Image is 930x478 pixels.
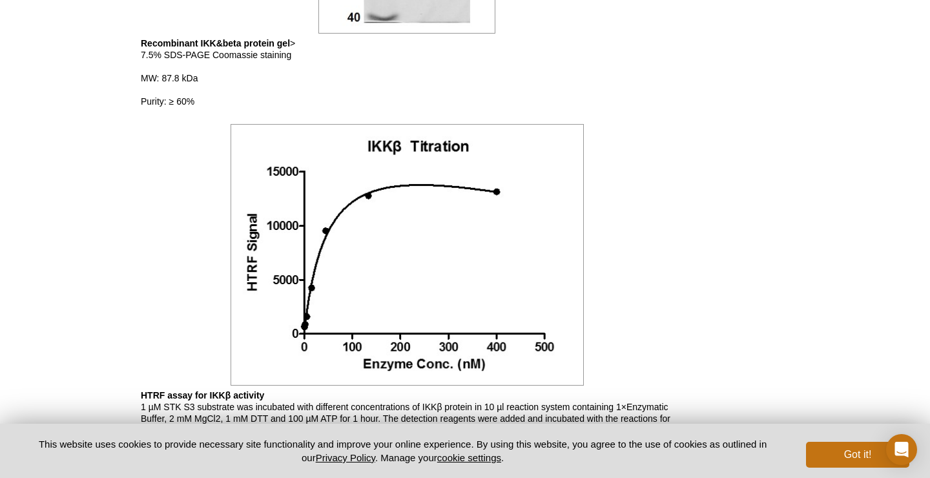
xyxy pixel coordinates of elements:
button: Got it! [806,442,909,468]
p: 1 µM STK S3 substrate was incubated with different concentrations of IKKβ protein in 10 µl reacti... [141,390,673,448]
button: cookie settings [437,452,501,463]
b: HTRF assay for IKKβ activity [141,390,264,400]
img: HTRF assay for IKKβ activity [231,124,584,386]
b: Recombinant IKK&beta protein gel [141,38,290,48]
div: Open Intercom Messenger [886,434,917,465]
p: > 7.5% SDS-PAGE Coomassie staining MW: 87.8 kDa Purity: ≥ 60% [141,37,673,107]
p: This website uses cookies to provide necessary site functionality and improve your online experie... [21,437,785,464]
a: Privacy Policy [316,452,375,463]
